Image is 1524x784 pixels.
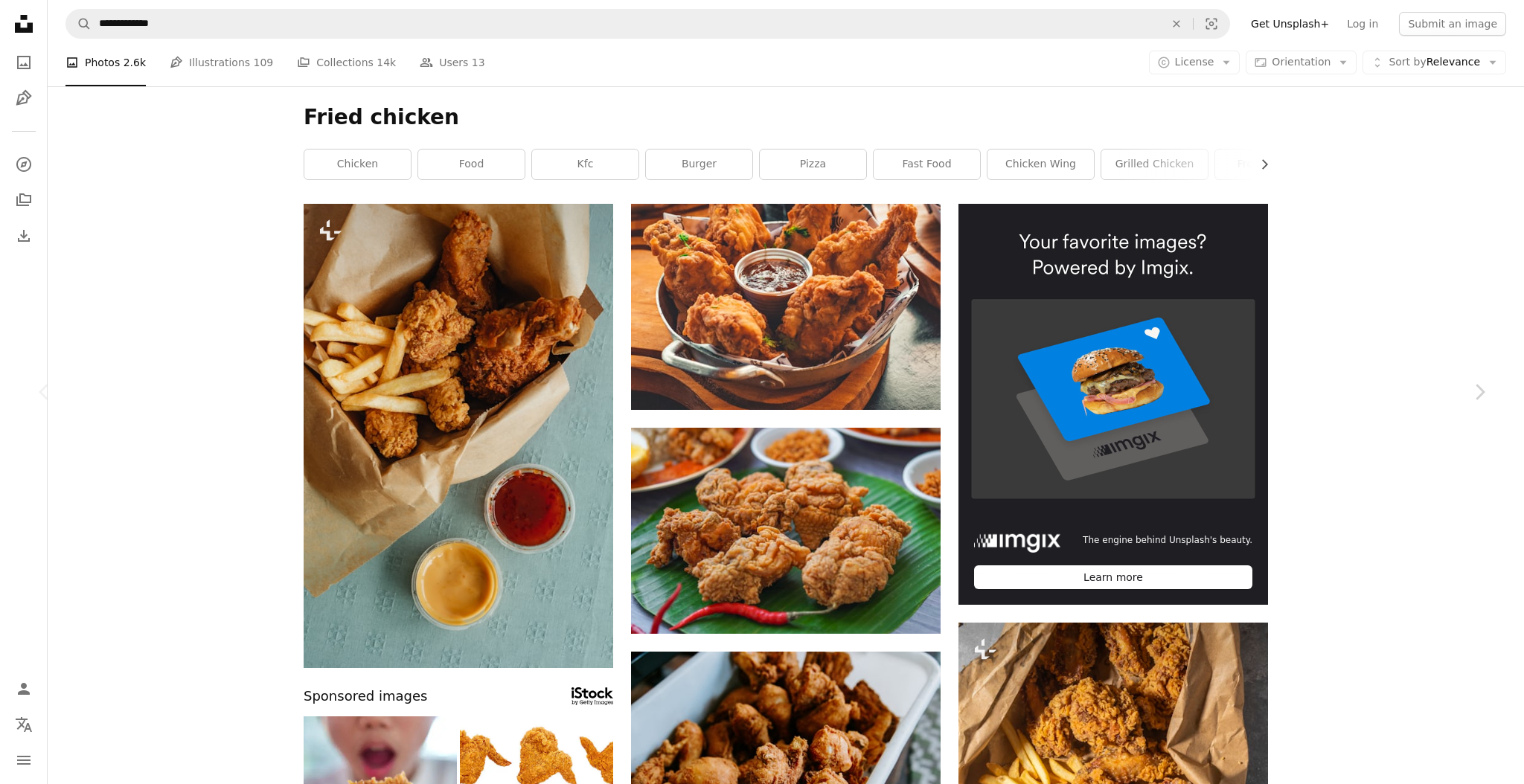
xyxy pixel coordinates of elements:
[304,686,427,707] span: Sponsored images
[297,39,396,86] a: Collections 14k
[1160,10,1193,38] button: Clear
[1272,56,1331,68] span: Orientation
[1338,12,1387,36] a: Log in
[377,54,396,71] span: 14k
[646,150,752,179] a: burger
[1435,321,1524,463] a: Next
[9,674,39,704] a: Log in / Sign up
[9,710,39,739] button: Language
[987,150,1094,179] a: chicken wing
[304,104,1268,131] h1: Fried chicken
[631,300,941,313] a: fried chicken on stainless steel tray
[1251,150,1268,179] button: scroll list to the right
[304,204,613,668] img: a basket filled with fried chicken and fries next to ketchup
[532,150,638,179] a: kfc
[9,150,39,179] a: Explore
[9,83,39,113] a: Illustrations
[958,204,1268,513] img: file-1758653152050-5ec1e9e7f352image
[9,745,39,775] button: Menu
[631,428,941,634] img: food lot on a green leaf plate
[974,529,1060,553] img: file-1738246957937-1ee55d8b7970
[1246,51,1357,74] button: Orientation
[1149,51,1240,74] button: License
[631,524,941,537] a: food lot on a green leaf plate
[1399,12,1506,36] button: Submit an image
[9,48,39,77] a: Photos
[1389,55,1480,70] span: Relevance
[874,150,980,179] a: fast food
[254,54,274,71] span: 109
[1389,56,1426,68] span: Sort by
[66,10,92,38] button: Search Unsplash
[1194,10,1229,38] button: Visual search
[631,748,941,761] a: brown cookies in white container
[1215,150,1322,179] a: french fries
[420,39,485,86] a: Users 13
[170,39,273,86] a: Illustrations 109
[472,54,485,71] span: 13
[1175,56,1214,68] span: License
[1101,150,1208,179] a: grilled chicken
[974,565,1252,589] div: Learn more
[1363,51,1506,74] button: Sort byRelevance
[304,150,411,179] a: chicken
[760,150,866,179] a: pizza
[1242,12,1338,36] a: Get Unsplash+
[958,204,1268,605] a: The engine behind Unsplash's beauty.Learn more
[304,428,613,442] a: a basket filled with fried chicken and fries next to ketchup
[9,185,39,215] a: Collections
[9,221,39,251] a: Download History
[65,9,1230,39] form: Find visuals sitewide
[1083,534,1252,547] span: The engine behind Unsplash's beauty.
[418,150,525,179] a: food
[631,204,941,410] img: fried chicken on stainless steel tray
